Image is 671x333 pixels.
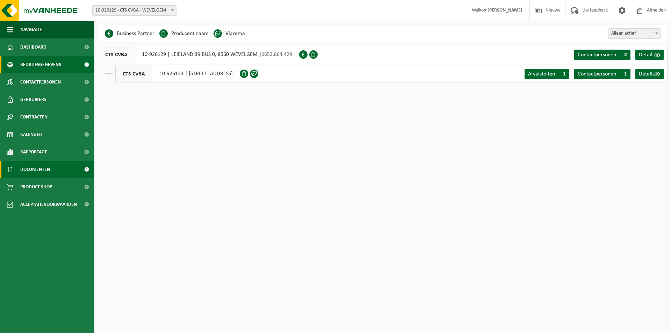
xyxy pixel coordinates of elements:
[20,21,42,38] span: Navigatie
[639,52,655,58] span: Details
[578,52,616,58] span: Contactpersonen
[620,69,630,79] span: 1
[116,65,152,82] span: CTS CVBA
[20,73,61,91] span: Contactpersonen
[635,50,664,60] a: Details
[528,71,555,77] span: Afvalstoffen
[608,28,661,39] span: Alleen actief
[20,161,50,178] span: Documenten
[105,28,154,39] li: Business Partner
[98,46,135,63] span: CTS CVBA
[20,178,52,196] span: Product Shop
[20,126,42,143] span: Kalender
[620,50,630,60] span: 2
[20,56,61,73] span: Bedrijfsgegevens
[578,71,616,77] span: Contactpersonen
[20,108,48,126] span: Contracten
[20,196,77,213] span: Acceptatievoorwaarden
[574,50,630,60] a: Contactpersonen 2
[525,69,569,79] a: Afvalstoffen 1
[608,29,660,38] span: Alleen actief
[20,91,46,108] span: Gebruikers
[261,52,292,57] span: 0653.864.429
[488,8,522,13] strong: [PERSON_NAME]
[635,69,664,79] a: Details
[559,69,569,79] span: 1
[214,28,245,39] li: Vlarema
[639,71,655,77] span: Details
[98,46,299,63] div: 10-926129 | LEIELAND 39 BUS 0, 8560 WEVELGEM |
[574,69,630,79] a: Contactpersonen 1
[159,28,209,39] li: Producent naam
[20,143,47,161] span: Rapportage
[115,65,240,82] div: 10-926133 | [STREET_ADDRESS]
[93,6,176,15] span: 10-926129 - CTS CVBA - WEVELGEM
[20,38,46,56] span: Dashboard
[92,5,176,16] span: 10-926129 - CTS CVBA - WEVELGEM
